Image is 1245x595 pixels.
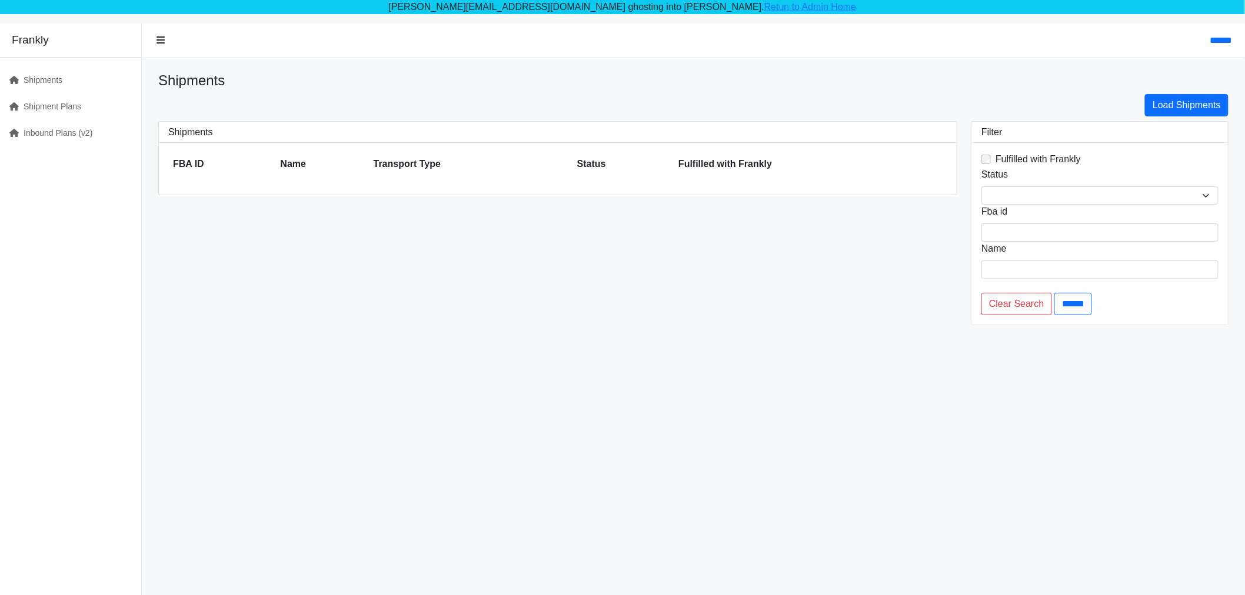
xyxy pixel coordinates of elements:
h3: Filter [981,126,1219,138]
th: FBA ID [168,152,276,176]
th: Status [572,152,674,176]
a: Retun to Admin Home [764,2,857,12]
th: Transport Type [369,152,572,176]
th: Name [276,152,369,176]
a: Clear Search [981,293,1051,315]
h3: Shipments [168,126,947,138]
label: Fba id [981,205,1007,219]
label: Name [981,242,1007,256]
label: Fulfilled with Frankly [996,152,1081,166]
label: Status [981,168,1008,182]
h1: Shipments [158,72,1229,89]
th: Fulfilled with Frankly [674,152,947,176]
a: Load Shipments [1145,94,1229,116]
